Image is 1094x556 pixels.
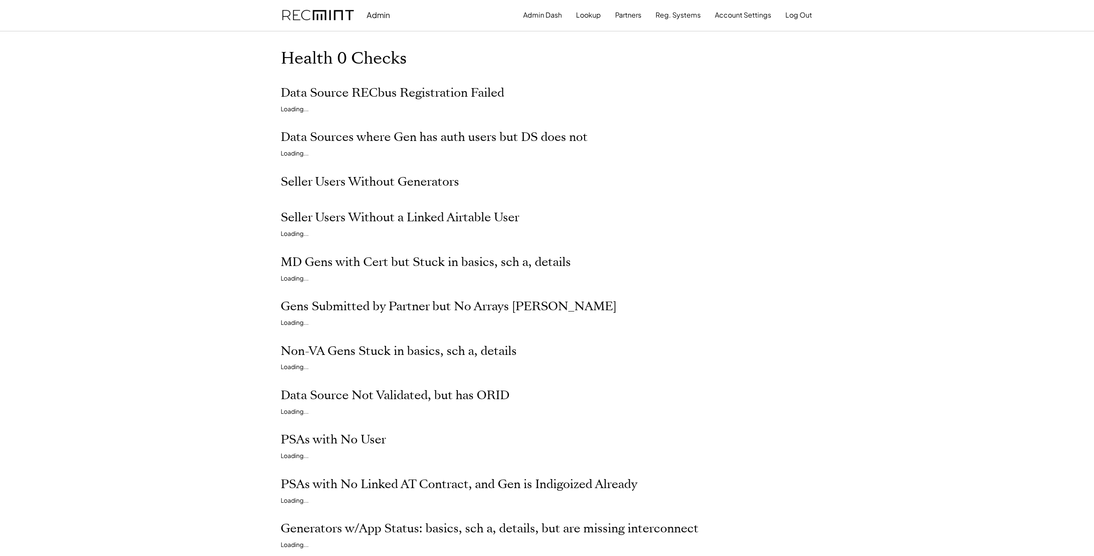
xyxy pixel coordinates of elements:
div: Loading... [281,318,309,327]
button: Admin Dash [523,6,562,24]
h2: Seller Users Without a Linked Airtable User [281,211,519,225]
button: Log Out [785,6,812,24]
button: Account Settings [715,6,771,24]
div: Loading... [281,229,309,238]
div: Loading... [281,407,309,416]
h2: PSAs with No User [281,433,386,447]
h1: Health 0 Checks [281,49,407,69]
h2: Seller Users Without Generators [281,175,459,189]
button: Reg. Systems [656,6,701,24]
h2: Generators w/App Status: basics, sch a, details, but are missing interconnect [281,522,699,536]
div: Loading... [281,274,309,283]
h2: PSAs with No Linked AT Contract, and Gen is Indigoized Already [281,477,637,492]
div: Loading... [281,149,309,158]
h2: Non-VA Gens Stuck in basics, sch a, details [281,344,517,359]
h2: MD Gens with Cert but Stuck in basics, sch a, details [281,255,571,270]
div: Loading... [281,496,309,505]
div: Loading... [281,452,309,460]
h2: Data Source Not Validated, but has ORID [281,388,509,403]
h2: Gens Submitted by Partner but No Arrays [PERSON_NAME] [281,299,616,314]
button: Lookup [576,6,601,24]
img: recmint-logotype%403x.png [282,10,354,21]
h2: Data Source RECbus Registration Failed [281,86,504,101]
div: Loading... [281,105,309,113]
h2: Data Sources where Gen has auth users but DS does not [281,130,588,145]
button: Partners [615,6,641,24]
div: Loading... [281,363,309,371]
div: Loading... [281,541,309,549]
div: Admin [367,10,390,20]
